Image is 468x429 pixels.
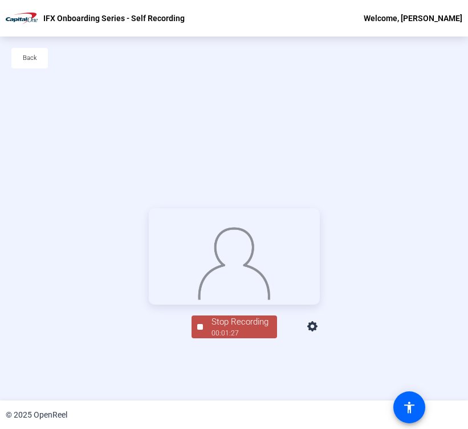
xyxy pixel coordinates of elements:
[211,315,268,329] div: Stop Recording
[211,328,268,338] div: 00:01:27
[11,48,48,68] button: Back
[6,409,67,421] div: © 2025 OpenReel
[23,50,37,67] span: Back
[43,11,185,25] p: IFX Onboarding Series - Self Recording
[192,315,277,339] button: Stop Recording00:01:27
[197,222,271,300] img: overlay
[364,11,462,25] div: Welcome, [PERSON_NAME]
[6,13,38,24] img: OpenReel logo
[402,400,416,414] mat-icon: accessibility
